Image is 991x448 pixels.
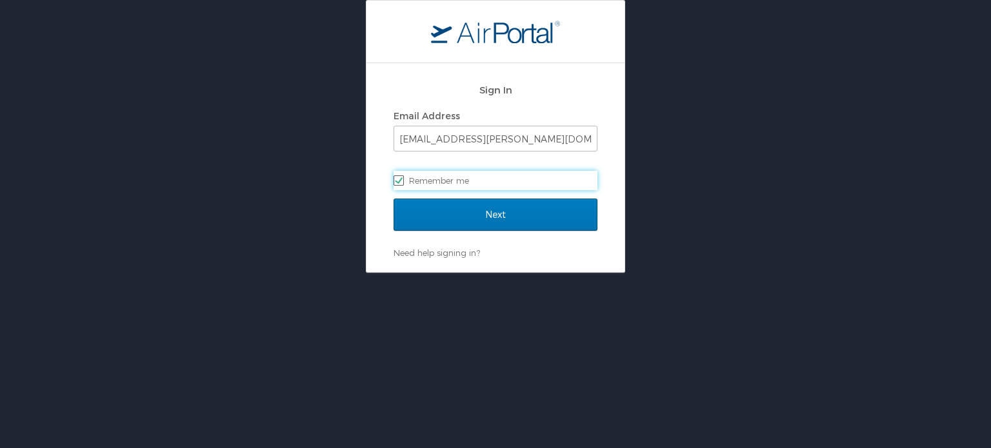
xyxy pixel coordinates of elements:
[394,171,597,190] label: Remember me
[394,110,460,121] label: Email Address
[394,248,480,258] a: Need help signing in?
[431,20,560,43] img: logo
[394,83,597,97] h2: Sign In
[394,199,597,231] input: Next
